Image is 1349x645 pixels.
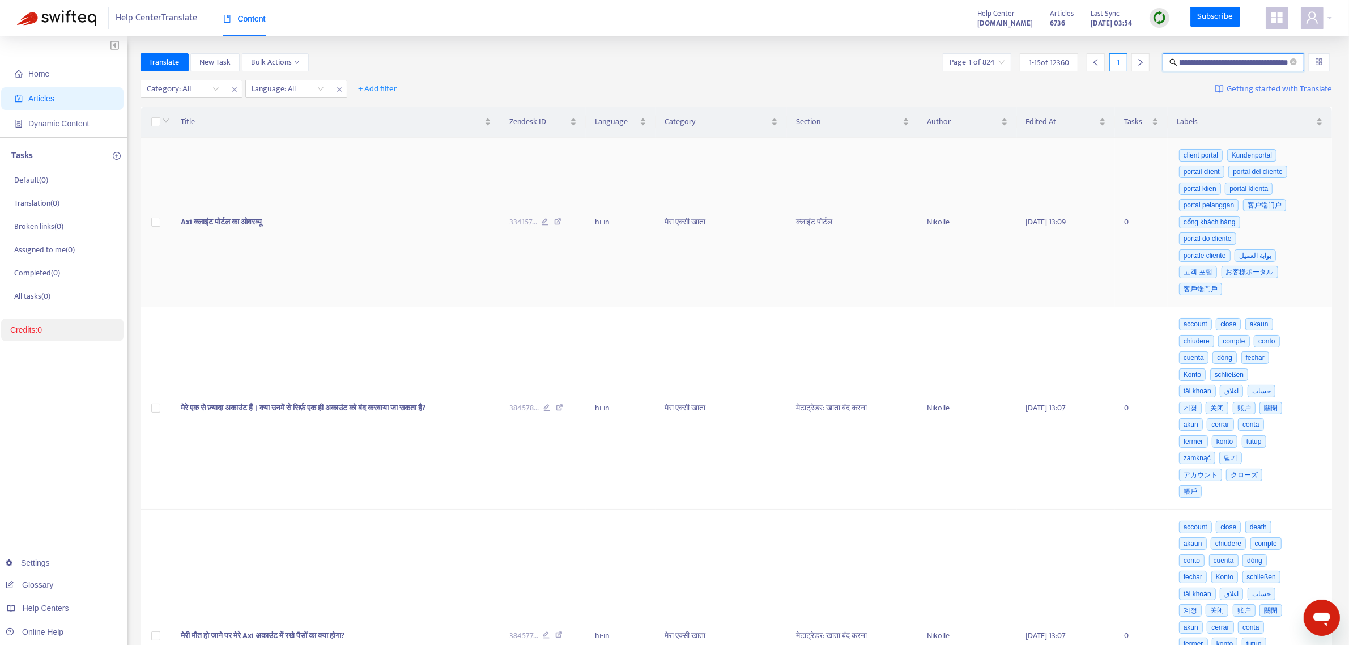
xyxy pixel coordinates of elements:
span: クローズ [1226,469,1262,481]
th: Labels [1168,107,1332,138]
span: Translate [150,56,180,69]
a: Online Help [6,627,63,636]
span: close [1216,521,1241,533]
span: portal del cliente [1228,166,1287,178]
span: حساب [1248,385,1275,397]
span: akaun [1179,537,1207,550]
button: Translate [141,53,189,71]
div: 1 [1109,53,1127,71]
span: close-circle [1290,58,1297,65]
p: Broken links ( 0 ) [14,220,63,232]
span: 關閉 [1259,604,1282,617]
span: close-circle [1290,57,1297,68]
span: मेरे एक से ज़्यादा अकाउंट हैं। क्या उनमें से सिर्फ़ एक ही अकाउंट को बंद करवाया जा सकता है? [181,401,425,414]
span: Last Sync [1091,7,1120,20]
button: New Task [190,53,240,71]
p: Completed ( 0 ) [14,267,60,279]
a: [DOMAIN_NAME] [978,16,1033,29]
th: Category [656,107,787,138]
span: conto [1254,335,1279,347]
span: 关闭 [1206,604,1228,617]
span: 384577 ... [509,630,538,642]
span: 334157 ... [509,216,537,228]
span: cerrar [1207,621,1233,634]
span: akaun [1245,318,1273,330]
td: Nikolle [918,138,1017,307]
th: Language [586,107,656,138]
span: Section [796,116,900,128]
a: Settings [6,558,50,567]
span: 账户 [1233,402,1256,414]
span: Home [28,69,49,78]
span: book [223,15,231,23]
span: Help Centers [23,604,69,613]
span: container [15,120,23,128]
td: hi-in [586,307,656,510]
span: + Add filter [359,82,398,96]
span: [DATE] 13:09 [1026,215,1066,228]
span: Articles [1050,7,1074,20]
img: image-link [1215,84,1224,94]
span: Edited At [1026,116,1097,128]
span: close [332,83,347,96]
img: Swifteq [17,10,96,26]
span: left [1092,58,1100,66]
span: Language [595,116,637,128]
td: Nikolle [918,307,1017,510]
span: conta [1238,418,1263,431]
td: क्लाइंट पोर्टल [787,138,918,307]
span: Axi क्लाइंट पोर्टल का ओवरव्यू [181,215,262,228]
p: Default ( 0 ) [14,174,48,186]
span: death [1245,521,1271,533]
span: Konto [1179,368,1206,381]
span: portal pelanggan [1179,199,1239,211]
span: tutup [1242,435,1266,448]
span: Bulk Actions [251,56,300,69]
img: sync.dc5367851b00ba804db3.png [1152,11,1167,25]
a: Credits:0 [10,325,42,334]
span: portale cliente [1179,249,1231,262]
span: compte [1218,335,1249,347]
span: đóng [1242,554,1267,567]
span: plus-circle [113,152,121,160]
span: fechar [1179,571,1207,583]
span: Help Center [978,7,1015,20]
span: 1 - 15 of 12360 [1029,57,1069,69]
span: 고객 포털 [1179,266,1217,278]
span: cổng khách hàng [1179,216,1240,228]
p: All tasks ( 0 ) [14,290,50,302]
span: 帳戶 [1179,485,1202,498]
span: 계정 [1179,402,1202,414]
span: Title [181,116,482,128]
td: मेरा एक्सी खाता [656,138,787,307]
span: user [1305,11,1319,24]
strong: 6736 [1050,17,1066,29]
span: schließen [1210,368,1248,381]
button: Bulk Actionsdown [242,53,309,71]
span: Zendesk ID [509,116,568,128]
span: Tasks [1124,116,1150,128]
a: Glossary [6,580,53,589]
span: 客户端门户 [1243,199,1286,211]
span: portail client [1179,166,1224,178]
span: Labels [1177,116,1314,128]
td: 0 [1115,138,1168,307]
span: right [1137,58,1144,66]
th: Zendesk ID [500,107,586,138]
span: [DATE] 13:07 [1026,401,1066,414]
span: chiudere [1179,335,1214,347]
span: akun [1179,418,1203,431]
button: + Add filter [350,80,406,98]
span: account [1179,521,1212,533]
span: [DATE] 13:07 [1026,629,1066,642]
span: account [1179,318,1212,330]
span: zamknąć [1179,452,1215,464]
td: hi-in [586,138,656,307]
span: お客様ポータル [1222,266,1278,278]
strong: [DATE] 03:54 [1091,17,1133,29]
span: home [15,70,23,78]
span: account-book [15,95,23,103]
th: Edited At [1017,107,1116,138]
span: đóng [1212,351,1237,364]
span: fechar [1241,351,1269,364]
